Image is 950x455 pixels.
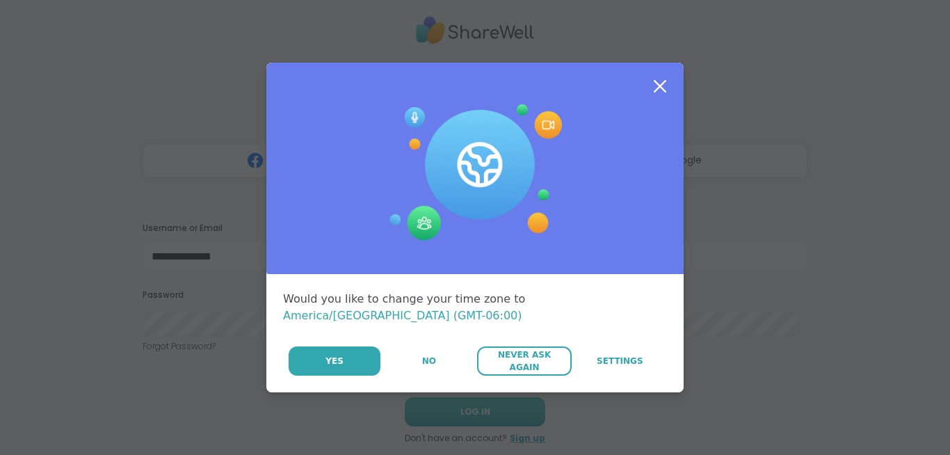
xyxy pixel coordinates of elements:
button: No [382,346,476,376]
span: America/[GEOGRAPHIC_DATA] (GMT-06:00) [283,309,522,322]
span: Never Ask Again [484,349,564,374]
span: Settings [597,355,643,367]
img: Session Experience [388,104,562,241]
button: Never Ask Again [477,346,571,376]
div: Would you like to change your time zone to [283,291,667,324]
a: Settings [573,346,667,376]
span: Yes [325,355,344,367]
span: No [422,355,436,367]
button: Yes [289,346,380,376]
